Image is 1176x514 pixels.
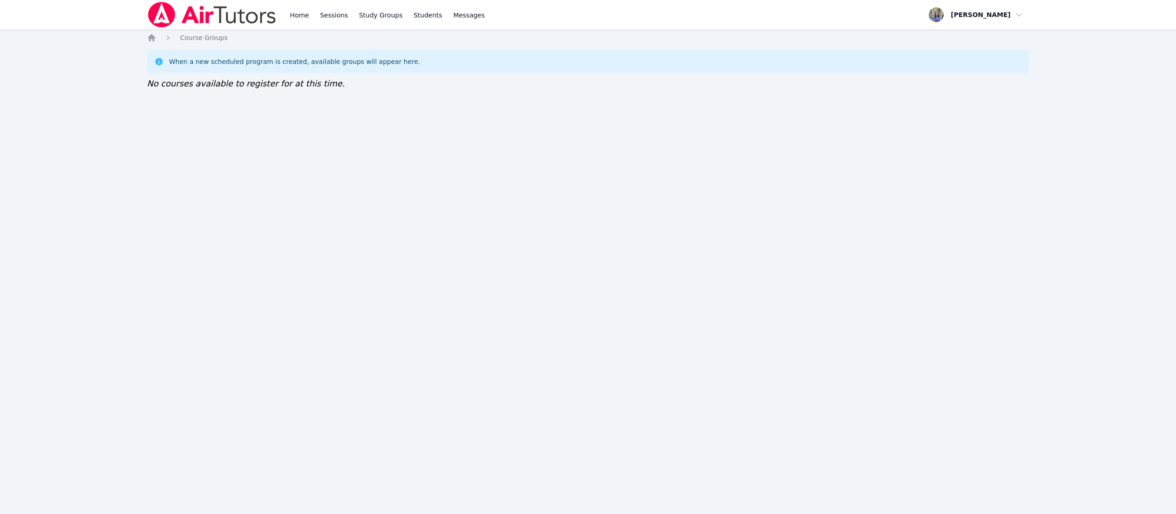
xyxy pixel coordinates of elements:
[180,33,227,42] a: Course Groups
[147,79,345,88] span: No courses available to register for at this time.
[147,2,277,28] img: Air Tutors
[453,11,485,20] span: Messages
[147,33,1029,42] nav: Breadcrumb
[180,34,227,41] span: Course Groups
[169,57,420,66] div: When a new scheduled program is created, available groups will appear here.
